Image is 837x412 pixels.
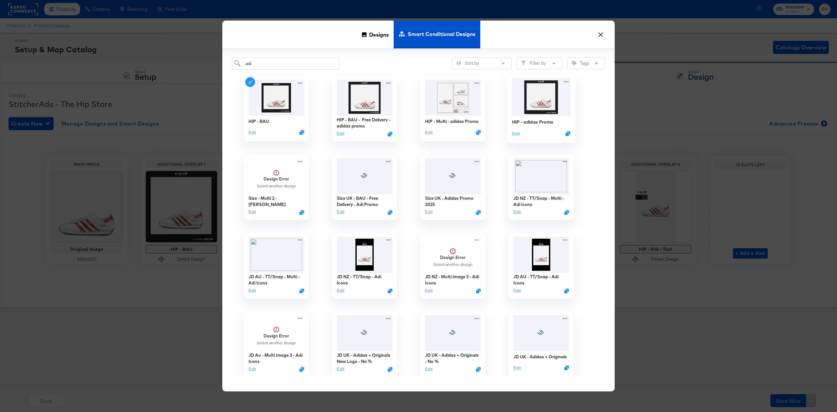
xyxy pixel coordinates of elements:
div: JD NZ - TT/Snap - Adi IconsEditDuplicate [332,233,397,299]
button: Edit [425,209,433,215]
div: JD UK - Adidas + Originals - No %EditDuplicate [420,312,486,377]
div: JD NZ - TT/Snap - Multi - Adi IconsEditDuplicate [508,155,574,220]
button: Edit [425,288,433,294]
svg: Duplicate [564,366,569,370]
img: U5MISqSXA11_uEfJ7CsWpA.jpg [425,80,481,116]
div: JD NZ - TT/Snap - Multi - Adi Icons [513,195,569,207]
div: Select another design [257,341,296,345]
div: Design ErrorSelect another designJD Au - Multi Image 3 - Adi IconsEditDuplicate [244,312,309,377]
strong: Design Error [264,333,289,338]
span: Designs [369,20,389,49]
div: JD UK - Adidas + OriginalsEditDuplicate [508,312,574,377]
button: Edit [337,366,344,372]
div: Select another design [257,184,296,188]
button: Edit [513,288,521,294]
strong: Design Error [264,176,289,181]
div: HIP - Multi - adidas PromoEditDuplicate [420,76,486,142]
div: Design ErrorSelect another designJD NZ - Multi Image 3 - Adi IconsEditDuplicate [420,233,486,299]
button: Edit [337,131,344,137]
div: HIP - adidas PromoEditDuplicate [507,75,575,143]
div: Size UK - Adidas Promo 2025EditDuplicate [420,155,486,220]
div: HIP - BAU - Free Delivery - adidas promoEditDuplicate [332,76,397,142]
img: cJEnc0FAHSKy2-hiQPQ5eQ.jpg [512,78,571,116]
svg: Duplicate [476,210,481,215]
div: HIP - BAU [248,118,269,124]
div: JD AU - TT/Snap - Multi - Adi IconsEditDuplicate [244,233,309,299]
svg: Duplicate [299,367,304,371]
svg: Duplicate [566,131,571,136]
img: w4YuWe1hSUXTnv3zLEnu2w.jpg [513,237,569,273]
svg: Duplicate [299,130,304,135]
img: cJEnc0FAHSKy2-hiQPQ5eQ.jpg [248,80,304,116]
div: JD AU - TT/Snap - Multi - Adi Icons [248,274,304,286]
img: bRdwMY7ocXnx44zYUbvgjA.jpg [337,80,392,116]
div: JD UK - Adidas + Originals New Logo - No %EditDuplicate [332,312,397,377]
div: HIP - BAUEditDuplicate [244,76,309,142]
div: JD NZ - TT/Snap - Adi Icons [337,274,392,286]
button: Duplicate [476,367,481,371]
button: Edit [248,366,256,372]
div: JD UK - Adidas + Originals [513,353,567,360]
button: FilterFilter by [517,58,562,69]
svg: Duplicate [299,288,304,293]
img: w4YuWe1hSUXTnv3zLEnu2w.jpg [337,237,392,273]
div: Size UK - BAU - Free Delivery - Adi Promo [337,195,392,207]
input: Search for a design [232,58,340,70]
div: Size UK - Adidas Promo 2025 [425,195,481,207]
div: Select another design [433,262,473,267]
button: Edit [337,288,344,294]
button: Edit [513,209,521,215]
button: Edit [425,129,433,135]
button: Edit [248,288,256,294]
svg: Duplicate [388,210,392,215]
svg: Duplicate [388,367,392,371]
div: JD AU - TT/Snap - Adi Icons [513,274,569,286]
svg: Duplicate [476,288,481,293]
svg: Tag [572,61,576,65]
div: Size UK - BAU - Free Delivery - Adi PromoEditDuplicate [332,155,397,220]
div: HIP - BAU - Free Delivery - adidas promo [337,117,392,129]
button: × [595,27,606,39]
button: SlidersSort by [452,58,512,69]
button: Edit [248,209,256,215]
svg: Duplicate [564,288,569,293]
div: JD UK - Adidas + Originals - No % [425,352,481,364]
svg: Sliders [456,61,461,65]
button: Edit [425,366,433,372]
div: JD AU - TT/Snap - Adi IconsEditDuplicate [508,233,574,299]
button: Edit [248,129,256,135]
svg: Duplicate [388,288,392,293]
svg: Duplicate [476,130,481,135]
svg: Filter [521,61,526,65]
div: HIP - adidas Promo [512,119,554,125]
svg: Duplicate [299,210,304,215]
div: HIP - Multi - adidas Promo [425,118,479,124]
svg: Duplicate [564,210,569,215]
div: Design ErrorSelect another designSize - Multi 2 - [PERSON_NAME]EditDuplicate [244,155,309,220]
div: JD UK - Adidas + Originals New Logo - No % [337,352,392,364]
button: TagTags [567,58,605,69]
svg: Duplicate [388,131,392,136]
button: Edit [513,365,521,371]
button: Edit [512,130,520,136]
div: Size - Multi 2 - [PERSON_NAME] [248,195,304,207]
span: Smart Conditional Designs [408,20,475,48]
div: JD NZ - Multi Image 3 - Adi Icons [425,274,481,286]
div: JD Au - Multi Image 3 - Adi Icons [248,352,304,364]
button: Edit [337,209,344,215]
